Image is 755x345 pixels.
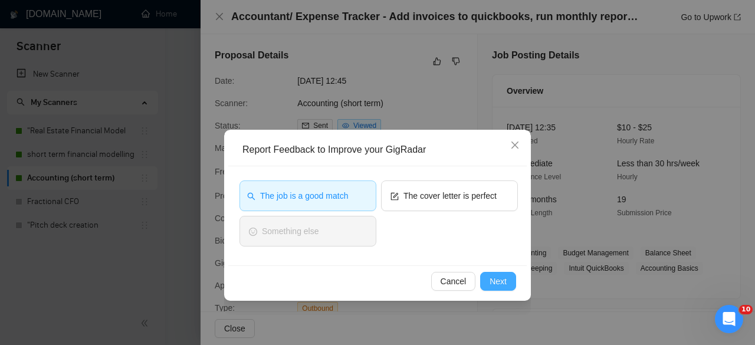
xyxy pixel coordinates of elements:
button: Close [499,130,531,162]
button: formThe cover letter is perfect [381,180,518,211]
button: smileSomething else [239,216,376,247]
button: Cancel [431,272,476,291]
span: Cancel [441,275,467,288]
span: form [390,191,399,200]
span: close [510,140,520,150]
span: Next [490,275,507,288]
span: search [247,191,255,200]
div: Report Feedback to Improve your GigRadar [242,143,521,156]
span: The cover letter is perfect [403,189,497,202]
iframe: Intercom live chat [715,305,743,333]
span: 10 [739,305,753,314]
button: Next [480,272,516,291]
button: searchThe job is a good match [239,180,376,211]
span: The job is a good match [260,189,348,202]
